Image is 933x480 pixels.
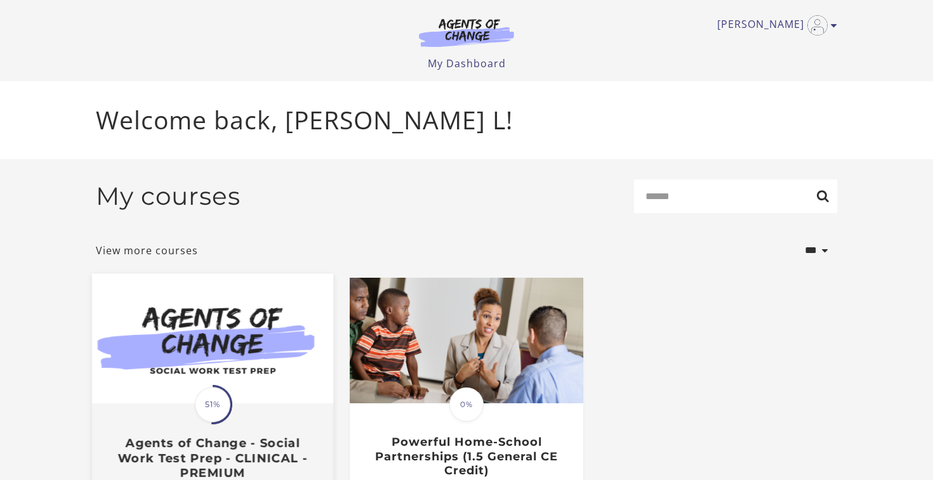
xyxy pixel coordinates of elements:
[96,243,198,258] a: View more courses
[406,18,527,47] img: Agents of Change Logo
[96,101,837,139] p: Welcome back, [PERSON_NAME] L!
[717,15,831,36] a: Toggle menu
[106,436,319,480] h3: Agents of Change - Social Work Test Prep - CLINICAL - PREMIUM
[96,181,241,211] h2: My courses
[428,56,506,70] a: My Dashboard
[195,387,230,422] span: 51%
[363,435,569,478] h3: Powerful Home-School Partnerships (1.5 General CE Credit)
[449,387,484,422] span: 0%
